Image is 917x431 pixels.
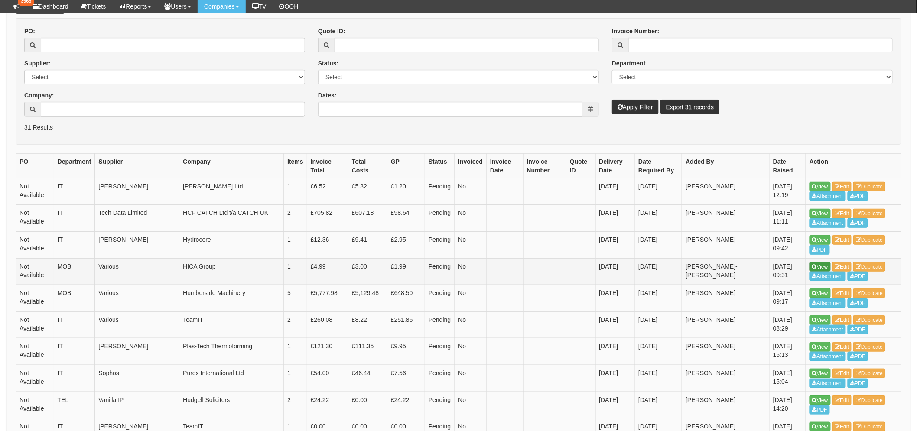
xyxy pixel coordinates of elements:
[179,338,284,365] td: Plas-Tech Thermoforming
[810,405,830,415] a: PDF
[635,338,682,365] td: [DATE]
[848,191,868,201] a: PDF
[848,272,868,281] a: PDF
[455,338,487,365] td: No
[682,365,770,392] td: [PERSON_NAME]
[455,153,487,178] th: Invoiced
[853,235,885,245] a: Duplicate
[853,395,885,405] a: Duplicate
[95,231,179,258] td: [PERSON_NAME]
[612,59,646,68] label: Department
[387,231,425,258] td: £2.95
[770,153,806,178] th: Date Raised
[307,392,348,418] td: £24.22
[848,298,868,308] a: PDF
[284,178,307,205] td: 1
[810,288,831,298] a: View
[810,352,846,361] a: Attachment
[307,153,348,178] th: Invoice Total
[387,365,425,392] td: £7.56
[348,258,387,285] td: £3.00
[832,342,852,352] a: Edit
[853,369,885,378] a: Duplicate
[612,100,659,114] button: Apply Filter
[179,153,284,178] th: Company
[810,218,846,228] a: Attachment
[348,338,387,365] td: £111.35
[348,231,387,258] td: £9.41
[832,288,852,298] a: Edit
[455,311,487,338] td: No
[853,342,885,352] a: Duplicate
[16,365,54,392] td: Not Available
[853,315,885,325] a: Duplicate
[95,392,179,418] td: Vanilla IP
[307,285,348,312] td: £5,777.98
[523,153,566,178] th: Invoice Number
[284,392,307,418] td: 2
[284,311,307,338] td: 2
[425,311,455,338] td: Pending
[179,231,284,258] td: Hydrocore
[24,27,35,36] label: PO:
[635,178,682,205] td: [DATE]
[660,100,720,114] a: Export 31 records
[566,153,595,178] th: Quote ID
[595,178,635,205] td: [DATE]
[682,231,770,258] td: [PERSON_NAME]
[54,311,95,338] td: IT
[95,338,179,365] td: [PERSON_NAME]
[307,231,348,258] td: £12.36
[425,392,455,418] td: Pending
[425,231,455,258] td: Pending
[832,315,852,325] a: Edit
[348,392,387,418] td: £0.00
[595,338,635,365] td: [DATE]
[284,205,307,232] td: 2
[595,153,635,178] th: Delivery Date
[54,153,95,178] th: Department
[770,178,806,205] td: [DATE] 12:19
[348,178,387,205] td: £5.32
[284,365,307,392] td: 1
[95,285,179,312] td: Various
[770,338,806,365] td: [DATE] 16:13
[284,153,307,178] th: Items
[387,258,425,285] td: £1.99
[318,91,337,100] label: Dates:
[853,262,885,272] a: Duplicate
[348,311,387,338] td: £8.22
[348,365,387,392] td: £46.44
[635,392,682,418] td: [DATE]
[810,379,846,388] a: Attachment
[348,285,387,312] td: £5,129.48
[682,285,770,312] td: [PERSON_NAME]
[387,392,425,418] td: £24.22
[16,392,54,418] td: Not Available
[54,285,95,312] td: MOB
[425,153,455,178] th: Status
[425,338,455,365] td: Pending
[348,205,387,232] td: £607.18
[16,153,54,178] th: PO
[95,258,179,285] td: Various
[810,315,831,325] a: View
[810,191,846,201] a: Attachment
[307,205,348,232] td: £705.82
[848,325,868,334] a: PDF
[16,231,54,258] td: Not Available
[810,272,846,281] a: Attachment
[770,258,806,285] td: [DATE] 09:31
[16,285,54,312] td: Not Available
[595,205,635,232] td: [DATE]
[612,27,660,36] label: Invoice Number:
[770,311,806,338] td: [DATE] 08:29
[455,178,487,205] td: No
[595,311,635,338] td: [DATE]
[54,338,95,365] td: IT
[595,258,635,285] td: [DATE]
[810,245,830,255] a: PDF
[95,365,179,392] td: Sophos
[682,153,770,178] th: Added By
[95,153,179,178] th: Supplier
